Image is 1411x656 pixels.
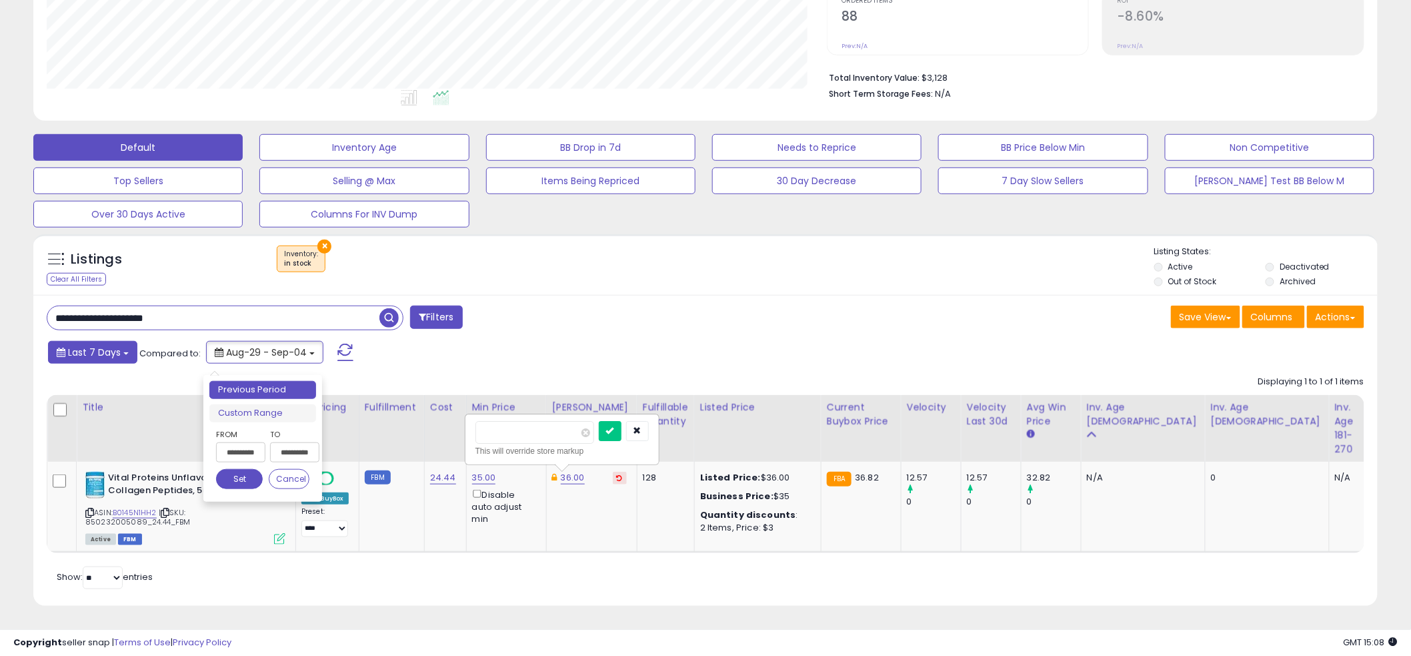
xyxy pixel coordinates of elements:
button: Columns For INV Dump [259,201,469,228]
button: Needs to Reprice [712,134,922,161]
button: Set [216,469,263,489]
div: [PERSON_NAME] [552,400,631,414]
b: Listed Price: [700,471,761,484]
div: Inv. Age 181-270 [1335,400,1370,456]
span: Last 7 Days [68,346,121,359]
div: : [700,509,811,521]
div: This will override store markup [475,444,649,458]
span: N/A [935,87,951,100]
h2: -8.60% [1117,9,1364,27]
button: Over 30 Days Active [33,201,243,228]
button: 30 Day Decrease [712,168,922,194]
div: Min Price [472,400,541,414]
button: Save View [1171,306,1240,328]
div: $36.00 [700,472,811,484]
label: Deactivated [1280,261,1330,272]
div: Repricing [301,400,353,414]
div: Cost [430,400,461,414]
span: Inventory : [284,249,318,269]
b: Business Price: [700,490,774,503]
div: Current Buybox Price [827,400,896,428]
div: Inv. Age [DEMOGRAPHIC_DATA] [1211,400,1324,428]
label: To [270,428,309,441]
div: N/A [1087,472,1195,484]
div: $35 [700,490,811,503]
button: Actions [1307,306,1364,328]
span: Show: entries [57,571,153,583]
div: Listed Price [700,400,816,414]
div: 12.57 [907,472,961,484]
label: From [216,428,263,441]
b: Quantity discounts [700,509,796,521]
button: Cancel [269,469,310,489]
li: $3,128 [829,69,1354,85]
b: Total Inventory Value: [829,72,920,83]
div: Title [82,400,290,414]
div: ASIN: [85,472,285,543]
div: Disable auto adjust min [472,487,536,525]
div: Fulfillment [365,400,419,414]
span: All listings currently available for purchase on Amazon [85,534,116,545]
button: Inventory Age [259,134,469,161]
a: B0145N1HH2 [113,507,157,519]
div: N/A [1335,472,1366,484]
button: Columns [1242,306,1305,328]
div: Fulfillable Quantity [643,400,689,428]
div: Inv. Age [DEMOGRAPHIC_DATA] [1087,400,1200,428]
small: Avg Win Price. [1027,428,1035,440]
strong: Copyright [13,636,62,649]
div: Velocity [907,400,956,414]
span: 2025-09-12 15:08 GMT [1344,636,1398,649]
label: Active [1168,261,1193,272]
button: BB Drop in 7d [486,134,695,161]
p: Listing States: [1154,246,1378,258]
button: 7 Day Slow Sellers [938,168,1148,194]
div: 128 [643,472,684,484]
div: Displaying 1 to 1 of 1 items [1258,376,1364,388]
div: Avg Win Price [1027,400,1076,428]
button: Aug-29 - Sep-04 [206,341,323,364]
button: Selling @ Max [259,168,469,194]
li: Previous Period [209,381,316,399]
div: in stock [284,259,318,268]
small: Prev: N/A [1117,42,1143,50]
div: 12.57 [967,472,1021,484]
a: 35.00 [472,471,496,484]
button: Default [33,134,243,161]
span: Compared to: [139,347,201,360]
button: × [317,240,331,254]
span: OFF [332,473,353,484]
a: 36.00 [561,471,585,484]
label: Out of Stock [1168,276,1217,287]
button: Last 7 Days [48,341,137,364]
div: 0 [1211,472,1319,484]
b: Short Term Storage Fees: [829,88,933,99]
small: Prev: N/A [842,42,868,50]
div: Preset: [301,507,349,537]
a: Privacy Policy [173,636,231,649]
a: Terms of Use [114,636,171,649]
div: 2 Items, Price: $3 [700,522,811,534]
button: [PERSON_NAME] Test BB Below M [1165,168,1374,194]
h2: 88 [842,9,1088,27]
span: Aug-29 - Sep-04 [226,346,307,359]
div: 0 [1027,496,1081,508]
img: 41ufJ7D05WL._SL40_.jpg [85,472,105,499]
button: Top Sellers [33,168,243,194]
a: 24.44 [430,471,456,484]
span: 36.82 [855,471,879,484]
span: Columns [1251,310,1293,324]
small: FBA [827,472,852,486]
button: Filters [410,306,462,329]
div: seller snap | | [13,637,231,649]
div: 32.82 [1027,472,1081,484]
div: Velocity Last 30d [967,400,1016,428]
div: Clear All Filters [47,273,106,286]
label: Archived [1280,276,1316,287]
div: 0 [907,496,961,508]
span: | SKU: 850232005089_24.44_FBM [85,507,191,527]
div: 0 [967,496,1021,508]
span: FBM [118,534,142,545]
small: FBM [365,470,391,484]
li: Custom Range [209,404,316,422]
